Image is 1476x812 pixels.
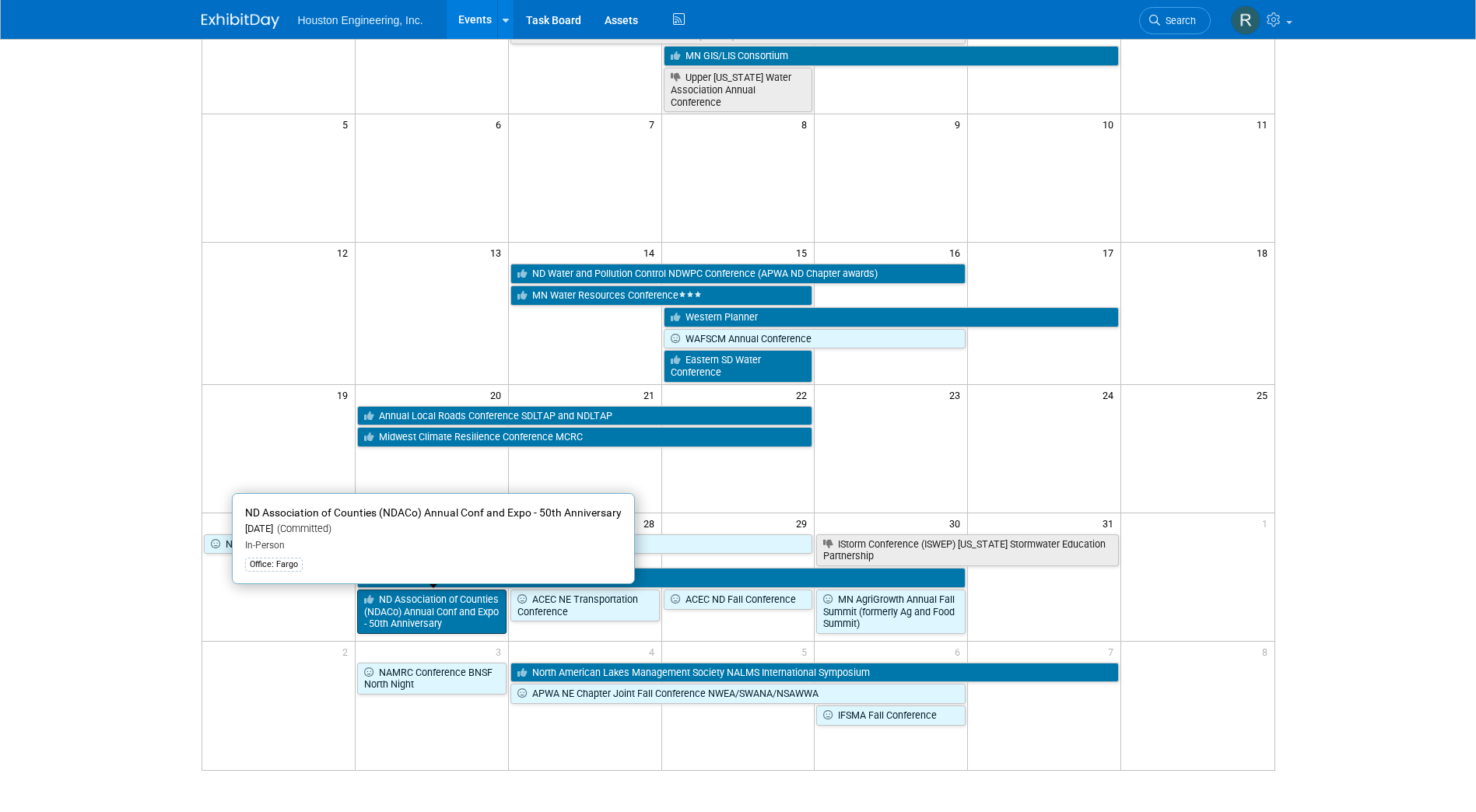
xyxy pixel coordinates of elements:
a: MN Water Resources Conference [510,285,813,306]
a: North American Lakes Management Society NALMS International Symposium [510,663,1119,683]
span: 9 [953,114,967,134]
span: 12 [335,243,355,262]
span: 16 [948,243,967,262]
a: Western Planner [664,307,1120,327]
a: Search [1139,7,1211,34]
span: 14 [642,243,661,262]
a: Annual Local Roads Conference SDLTAP and NDLTAP [357,406,813,426]
span: (Committed) [273,523,331,534]
a: Eastern SD Water Conference [664,350,813,382]
span: 15 [794,243,814,262]
span: 8 [1260,642,1274,661]
span: 7 [1106,642,1120,661]
a: ND Water and Pollution Control NDWPC Conference (APWA ND Chapter awards) [510,264,966,284]
span: 29 [794,513,814,533]
span: 31 [1101,513,1120,533]
span: 2 [341,642,355,661]
span: 20 [489,385,508,404]
a: ACEC NE Transportation Conference [510,590,660,621]
a: National Association of State Conservation Agencies [PERSON_NAME] [204,534,813,555]
a: Midwest Climate Resilience Conference MCRC [357,427,813,447]
span: 18 [1255,243,1274,262]
span: 25 [1255,385,1274,404]
span: 3 [494,642,508,661]
span: 5 [800,642,814,661]
a: IFSMA Fall Conference [816,705,966,726]
span: 6 [494,114,508,134]
img: ExhibitDay [202,13,279,29]
a: NAMRC Conference BNSF North Night [357,663,507,695]
div: [DATE] [245,523,622,536]
span: 1 [1260,513,1274,533]
span: 23 [948,385,967,404]
span: 28 [642,513,661,533]
span: 24 [1101,385,1120,404]
span: Houston Engineering, Inc. [298,14,423,26]
span: 10 [1101,114,1120,134]
a: MN Rec and Parks Association MRPA Annual Conference [357,568,966,588]
span: 13 [489,243,508,262]
span: 4 [647,642,661,661]
a: IStorm Conference (ISWEP) [US_STATE] Stormwater Education Partnership [816,534,1119,566]
span: 17 [1101,243,1120,262]
span: 21 [642,385,661,404]
span: 6 [953,642,967,661]
div: Office: Fargo [245,558,303,572]
span: 22 [794,385,814,404]
span: 30 [948,513,967,533]
span: 8 [800,114,814,134]
span: 5 [341,114,355,134]
a: ACEC ND Fall Conference [664,590,813,610]
a: WAFSCM Annual Conference [664,329,966,349]
a: ND Association of Counties (NDACo) Annual Conf and Expo - 50th Anniversary [357,590,507,634]
span: 19 [335,385,355,404]
span: 11 [1255,114,1274,134]
a: APWA NE Chapter Joint Fall Conference NWEA/SWANA/NSAWWA [510,684,966,704]
span: ND Association of Counties (NDACo) Annual Conf and Expo - 50th Anniversary [245,506,622,519]
a: MN AgriGrowth Annual Fall Summit (formerly Ag and Food Summit) [816,590,966,634]
a: Upper [US_STATE] Water Association Annual Conference [664,68,813,112]
span: 7 [647,114,661,134]
span: In-Person [245,540,285,551]
a: MN GIS/LIS Consortium [664,46,1120,66]
span: Search [1160,15,1196,26]
img: Rachel Smith [1231,5,1260,35]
